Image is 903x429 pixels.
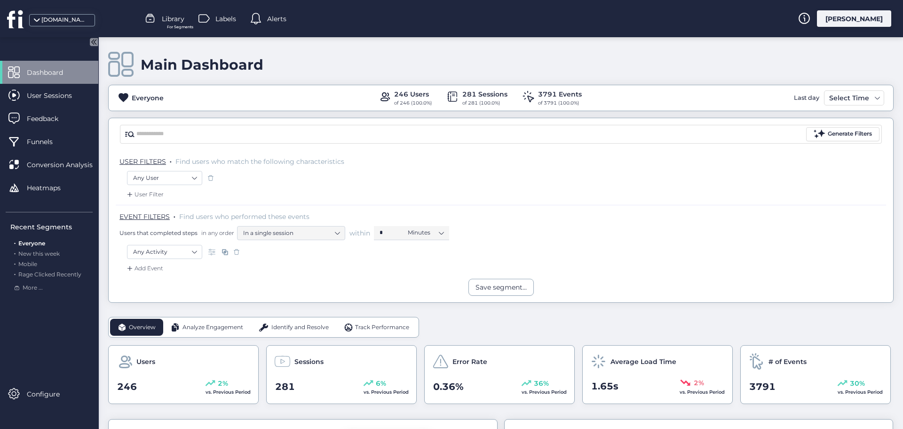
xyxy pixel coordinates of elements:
span: 281 [275,380,295,394]
span: Sessions [294,356,324,367]
span: 2% [218,378,228,389]
span: USER FILTERS [119,157,166,166]
span: New this week [18,250,60,257]
nz-select-item: Any Activity [133,245,196,259]
span: User Sessions [27,90,86,101]
span: . [14,269,16,278]
span: 6% [376,378,386,389]
span: vs. Previous Period [680,389,725,395]
span: 2% [694,378,704,388]
div: Save segment... [475,282,527,292]
span: 36% [534,378,549,389]
span: EVENT FILTERS [119,212,170,221]
span: Conversion Analysis [27,160,107,170]
span: Heatmaps [27,183,75,193]
div: 281 Sessions [462,89,507,99]
div: Main Dashboard [141,56,263,73]
span: Analyze Engagement [182,323,243,332]
span: Feedback [27,113,72,124]
span: vs. Previous Period [206,389,251,395]
div: Add Event [125,264,163,273]
span: More ... [23,283,43,292]
span: Rage Clicked Recently [18,271,81,278]
div: Everyone [132,93,164,103]
span: vs. Previous Period [364,389,409,395]
span: Find users who match the following characteristics [175,157,344,166]
span: . [174,210,175,220]
div: Select Time [827,92,871,104]
span: Average Load Time [610,356,676,367]
span: 246 [117,380,137,394]
div: Last day [792,90,822,105]
div: User Filter [125,190,164,199]
div: [DOMAIN_NAME] [41,16,88,24]
span: Overview [129,323,156,332]
span: Funnels [27,137,67,147]
span: vs. Previous Period [522,389,567,395]
span: Users that completed steps [119,229,198,237]
span: # of Events [768,356,807,367]
div: Generate Filters [828,130,872,138]
nz-select-item: Minutes [408,226,444,240]
div: Recent Segments [10,222,93,232]
nz-select-item: In a single session [243,226,339,240]
span: Mobile [18,260,37,267]
span: 3791 [749,380,776,394]
div: 3791 Events [538,89,582,99]
button: Generate Filters [806,127,879,141]
span: within [349,228,370,238]
span: . [14,248,16,257]
span: Everyone [18,240,45,247]
span: Alerts [267,14,286,24]
span: . [14,238,16,247]
span: . [170,155,172,165]
div: of 3791 (100.0%) [538,99,582,107]
div: [PERSON_NAME] [817,10,891,27]
nz-select-item: Any User [133,171,196,185]
div: 246 Users [394,89,432,99]
span: Identify and Resolve [271,323,329,332]
span: 0.36% [433,380,464,394]
span: Library [162,14,184,24]
span: 1.65s [591,379,618,394]
span: Users [136,356,155,367]
span: For Segments [167,24,193,30]
span: Track Performance [355,323,409,332]
div: of 246 (100.0%) [394,99,432,107]
span: . [14,259,16,267]
span: vs. Previous Period [838,389,883,395]
span: Labels [215,14,236,24]
span: Dashboard [27,67,77,78]
span: in any order [199,229,234,237]
div: of 281 (100.0%) [462,99,507,107]
span: Configure [27,389,74,399]
span: Find users who performed these events [179,212,309,221]
span: 30% [850,378,865,389]
span: Error Rate [452,356,487,367]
